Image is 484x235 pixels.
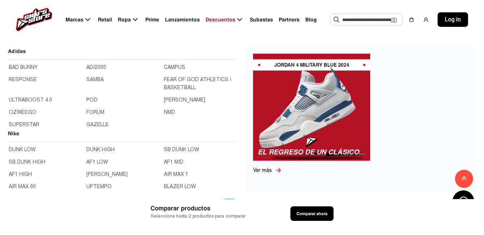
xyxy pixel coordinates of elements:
[86,76,160,92] a: SAMBA
[66,16,83,24] span: Marcas
[16,8,52,31] img: logo
[9,63,82,71] a: BAD BUNNY
[86,158,160,166] a: AF1 LOW
[9,108,82,116] a: OZWEEGO
[9,158,82,166] a: SB DUNK HIGH
[164,170,237,178] a: AIR MAX 1
[9,96,82,104] a: ULTRABOOST 4.0
[86,108,160,116] a: FORUM
[165,16,200,24] span: Lanzamientos
[86,63,160,71] a: ADI2000
[164,158,237,166] a: AF1 MID
[150,213,245,220] span: Selecciona hasta 2 productos para comparar
[391,17,397,23] img: Cámara
[253,166,275,174] a: Ver más
[118,16,131,24] span: Ropa
[334,17,339,22] img: Buscar
[86,96,160,104] a: POD
[145,16,159,24] span: Prime
[164,76,237,92] a: FEAR OF GOD ATHLETICS I BASKETBALL
[8,47,238,60] h2: Adidas
[206,16,235,24] span: Descuentos
[250,16,273,24] span: Subastas
[9,121,82,129] a: SUPERSTAR
[445,15,461,24] span: Log in
[98,16,112,24] span: Retail
[9,76,82,92] a: RESPONSE
[86,146,160,154] a: DUNK HIGH
[8,129,238,142] h2: Nike
[86,170,160,178] a: [PERSON_NAME]
[86,121,160,129] a: GAZELLE
[86,183,160,191] a: UPTEMPO
[305,16,317,24] span: Blog
[164,183,237,191] a: BLAZER LOW
[164,146,237,154] a: SB DUNK LOW
[164,96,237,104] a: [PERSON_NAME]
[164,108,237,116] a: NMD
[9,146,82,154] a: DUNK LOW
[164,63,237,71] a: CAMPUS
[150,204,245,213] span: Comparar productos
[290,206,334,221] button: Comparar ahora
[253,167,272,173] span: Ver más
[9,183,82,191] a: AIR MAX 90
[279,16,299,24] span: Partners
[9,170,82,178] a: AF1 HIGH
[423,17,429,22] img: user
[409,17,414,22] img: shopping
